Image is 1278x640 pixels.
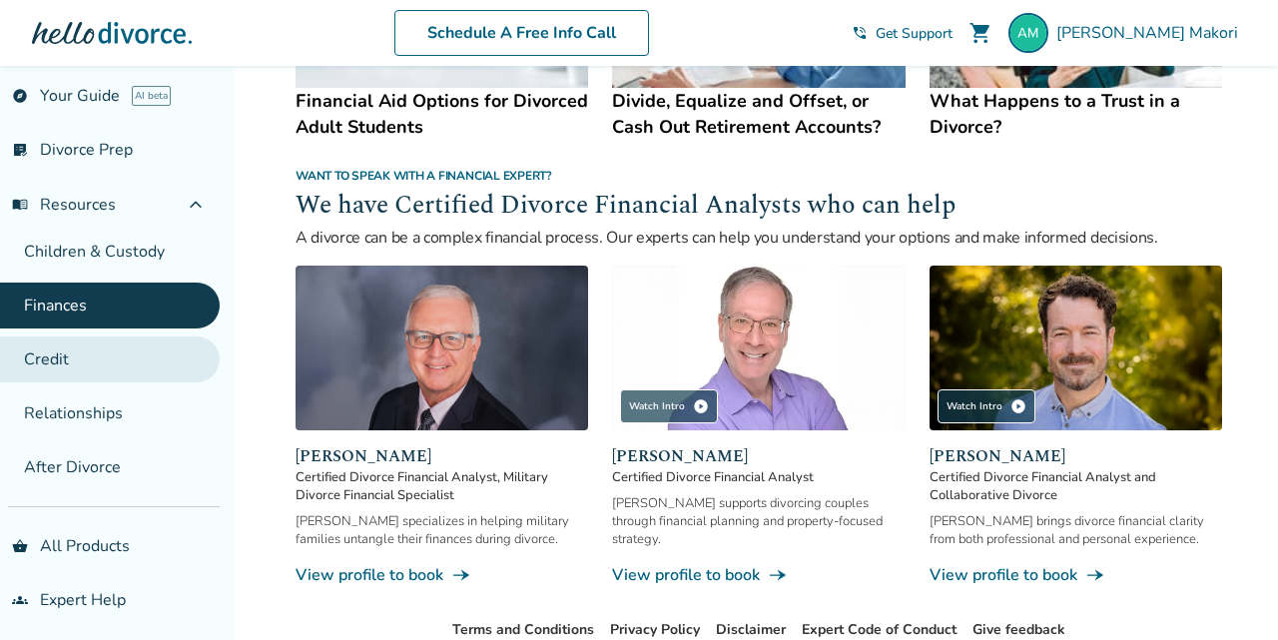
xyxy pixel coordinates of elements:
a: Expert Code of Conduct [802,620,957,639]
a: Schedule A Free Info Call [394,10,649,56]
span: line_end_arrow_notch [768,565,788,585]
img: amandazacchigna@gmail.com [1008,13,1048,53]
span: Get Support [876,24,953,43]
span: Resources [12,194,116,216]
span: [PERSON_NAME] [612,444,905,468]
span: line_end_arrow_notch [1085,565,1105,585]
div: [PERSON_NAME] brings divorce financial clarity from both professional and personal experience. [930,512,1222,548]
span: phone_in_talk [852,25,868,41]
div: Watch Intro [938,389,1035,423]
h4: Divide, Equalize and Offset, or Cash Out Retirement Accounts? [612,88,905,140]
iframe: Chat Widget [1178,544,1278,640]
h2: We have Certified Divorce Financial Analysts who can help [296,188,1222,226]
p: A divorce can be a complex financial process. Our experts can help you understand your options an... [296,226,1222,250]
a: Terms and Conditions [452,620,594,639]
span: Certified Divorce Financial Analyst [612,468,905,486]
img: John Duffy [930,266,1222,430]
span: explore [12,88,28,104]
div: [PERSON_NAME] supports divorcing couples through financial planning and property-focused strategy. [612,494,905,548]
span: play_circle [1010,398,1026,414]
h4: What Happens to a Trust in a Divorce? [930,88,1222,140]
a: View profile to bookline_end_arrow_notch [296,564,588,586]
span: groups [12,592,28,608]
img: Jeff Landers [612,266,905,430]
div: [PERSON_NAME] specializes in helping military families untangle their finances during divorce. [296,512,588,548]
span: [PERSON_NAME] [930,444,1222,468]
span: expand_less [184,193,208,217]
a: Privacy Policy [610,620,700,639]
img: David Smith [296,266,588,430]
span: shopping_cart [968,21,992,45]
span: line_end_arrow_notch [451,565,471,585]
div: Watch Intro [620,389,718,423]
span: play_circle [693,398,709,414]
h4: Financial Aid Options for Divorced Adult Students [296,88,588,140]
a: View profile to bookline_end_arrow_notch [930,564,1222,586]
span: shopping_basket [12,538,28,554]
span: menu_book [12,197,28,213]
span: list_alt_check [12,142,28,158]
span: Want to speak with a financial expert? [296,168,552,184]
span: [PERSON_NAME] Makori [1056,22,1246,44]
span: Certified Divorce Financial Analyst, Military Divorce Financial Specialist [296,468,588,504]
span: AI beta [132,86,171,106]
a: phone_in_talkGet Support [852,24,953,43]
span: [PERSON_NAME] [296,444,588,468]
span: Certified Divorce Financial Analyst and Collaborative Divorce [930,468,1222,504]
a: View profile to bookline_end_arrow_notch [612,564,905,586]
